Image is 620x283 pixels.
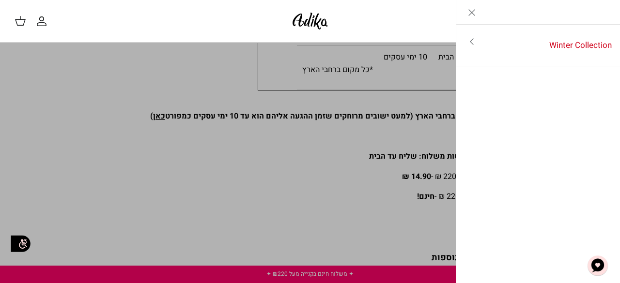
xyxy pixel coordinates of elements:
[7,230,34,257] img: accessibility_icon02.svg
[290,10,331,32] img: Adika IL
[36,15,51,27] a: החשבון שלי
[583,251,612,280] button: צ'אט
